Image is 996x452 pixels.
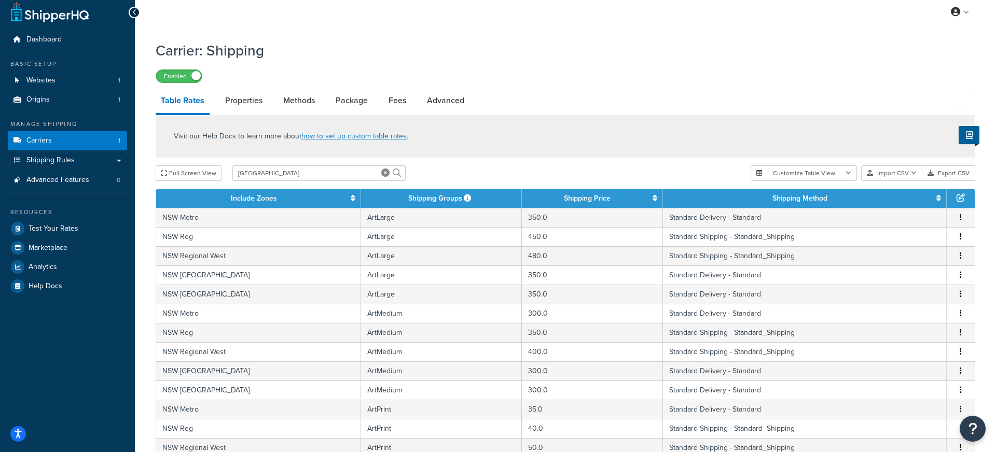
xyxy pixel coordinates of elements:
[922,165,975,181] button: Export CSV
[361,419,521,438] td: ArtPrint
[361,304,521,323] td: ArtMedium
[8,71,127,90] li: Websites
[522,380,663,400] td: 300.0
[156,400,361,419] td: NSW Metro
[663,304,947,323] td: Standard Delivery - Standard
[8,277,127,295] a: Help Docs
[156,208,361,227] td: NSW Metro
[156,342,361,361] td: NSW Regional West
[522,304,663,323] td: 300.0
[26,35,62,44] span: Dashboard
[156,265,361,285] td: NSW [GEOGRAPHIC_DATA]
[156,70,202,82] label: Enabled
[522,342,663,361] td: 400.0
[361,323,521,342] td: ArtMedium
[663,208,947,227] td: Standard Delivery - Standard
[751,165,857,181] button: Customize Table View
[361,189,521,208] th: Shipping Groups
[564,193,611,204] a: Shipping Price
[663,419,947,438] td: Standard Shipping - Standard_Shipping
[29,244,67,252] span: Marketplace
[231,193,277,204] a: Include Zones
[383,88,411,113] a: Fees
[29,224,78,233] span: Test Your Rates
[156,285,361,304] td: NSW [GEOGRAPHIC_DATA]
[29,263,57,272] span: Analytics
[8,90,127,109] li: Origins
[330,88,373,113] a: Package
[117,176,120,185] span: 0
[361,227,521,246] td: ArtLarge
[278,88,320,113] a: Methods
[118,76,120,85] span: 1
[8,131,127,150] li: Carriers
[8,120,127,129] div: Manage Shipping
[8,30,127,49] a: Dashboard
[663,400,947,419] td: Standard Delivery - Standard
[8,171,127,190] li: Advanced Features
[8,219,127,238] a: Test Your Rates
[522,361,663,380] td: 300.0
[772,193,827,204] a: Shipping Method
[861,165,922,181] button: Import CSV
[26,156,75,165] span: Shipping Rules
[663,246,947,265] td: Standard Shipping - Standard_Shipping
[663,342,947,361] td: Standard Shipping - Standard_Shipping
[156,40,962,61] h1: Carrier: Shipping
[959,126,979,144] button: Show Help Docs
[156,227,361,246] td: NSW Reg
[8,60,127,68] div: Basic Setup
[361,265,521,285] td: ArtLarge
[156,88,210,115] a: Table Rates
[8,131,127,150] a: Carriers1
[8,238,127,257] a: Marketplace
[663,380,947,400] td: Standard Delivery - Standard
[156,165,222,181] button: Full Screen View
[361,400,521,419] td: ArtPrint
[156,304,361,323] td: NSW Metro
[174,131,408,142] p: Visit our Help Docs to learn more about .
[8,258,127,276] a: Analytics
[361,380,521,400] td: ArtMedium
[26,76,56,85] span: Websites
[522,285,663,304] td: 350.0
[301,131,407,142] a: how to set up custom table rates
[29,282,62,291] span: Help Docs
[8,71,127,90] a: Websites1
[156,246,361,265] td: NSW Regional West
[8,171,127,190] a: Advanced Features0
[522,419,663,438] td: 40.0
[522,227,663,246] td: 450.0
[8,90,127,109] a: Origins1
[8,151,127,170] a: Shipping Rules
[156,323,361,342] td: NSW Reg
[361,342,521,361] td: ArtMedium
[8,208,127,217] div: Resources
[960,416,986,442] button: Open Resource Center
[156,419,361,438] td: NSW Reg
[156,361,361,380] td: NSW [GEOGRAPHIC_DATA]
[26,95,50,104] span: Origins
[522,323,663,342] td: 350.0
[663,265,947,285] td: Standard Delivery - Standard
[118,95,120,104] span: 1
[522,246,663,265] td: 480.0
[361,285,521,304] td: ArtLarge
[220,88,268,113] a: Properties
[663,285,947,304] td: Standard Delivery - Standard
[663,323,947,342] td: Standard Shipping - Standard_Shipping
[422,88,469,113] a: Advanced
[522,208,663,227] td: 350.0
[522,400,663,419] td: 35.0
[118,136,120,145] span: 1
[156,380,361,400] td: NSW [GEOGRAPHIC_DATA]
[361,246,521,265] td: ArtLarge
[26,176,89,185] span: Advanced Features
[663,361,947,380] td: Standard Delivery - Standard
[361,208,521,227] td: ArtLarge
